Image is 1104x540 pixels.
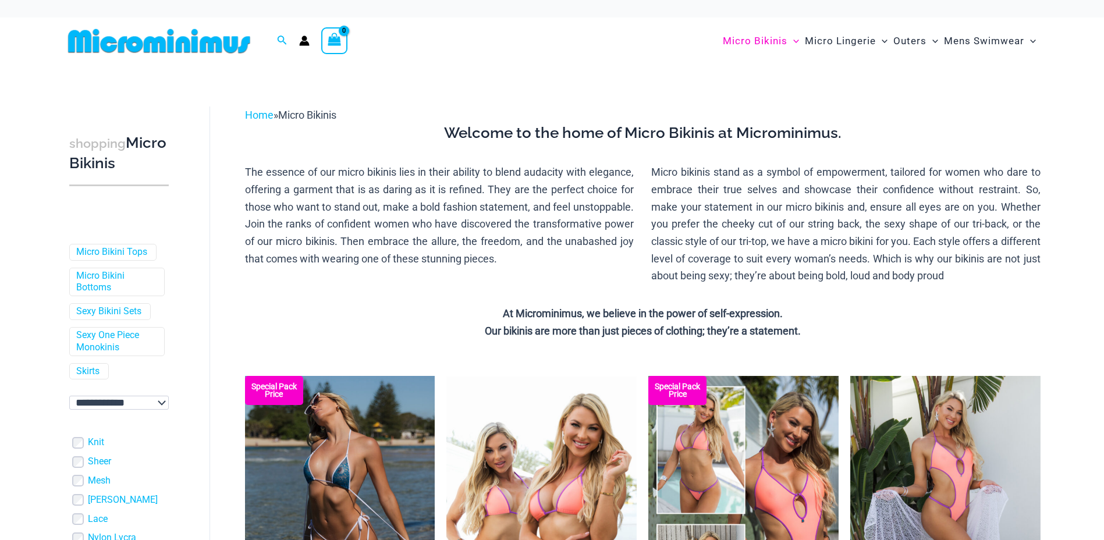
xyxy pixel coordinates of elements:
[944,26,1024,56] span: Mens Swimwear
[802,23,890,59] a: Micro LingerieMenu ToggleMenu Toggle
[76,246,147,258] a: Micro Bikini Tops
[723,26,787,56] span: Micro Bikinis
[69,136,126,151] span: shopping
[648,383,707,398] b: Special Pack Price
[941,23,1039,59] a: Mens SwimwearMenu ToggleMenu Toggle
[787,26,799,56] span: Menu Toggle
[893,26,926,56] span: Outers
[76,329,155,354] a: Sexy One Piece Monokinis
[76,305,141,318] a: Sexy Bikini Sets
[876,26,888,56] span: Menu Toggle
[926,26,938,56] span: Menu Toggle
[245,109,336,121] span: »
[321,27,348,54] a: View Shopping Cart, empty
[503,307,783,319] strong: At Microminimus, we believe in the power of self-expression.
[88,436,104,449] a: Knit
[69,133,169,173] h3: Micro Bikinis
[76,270,155,294] a: Micro Bikini Bottoms
[245,164,634,267] p: The essence of our micro bikinis lies in their ability to blend audacity with elegance, offering ...
[245,123,1041,143] h3: Welcome to the home of Micro Bikinis at Microminimus.
[485,325,801,337] strong: Our bikinis are more than just pieces of clothing; they’re a statement.
[88,513,108,525] a: Lace
[278,109,336,121] span: Micro Bikinis
[88,456,111,468] a: Sheer
[277,34,287,48] a: Search icon link
[890,23,941,59] a: OutersMenu ToggleMenu Toggle
[88,475,111,487] a: Mesh
[69,396,169,410] select: wpc-taxonomy-pa_color-745982
[245,383,303,398] b: Special Pack Price
[718,22,1041,61] nav: Site Navigation
[805,26,876,56] span: Micro Lingerie
[720,23,802,59] a: Micro BikinisMenu ToggleMenu Toggle
[299,35,310,46] a: Account icon link
[88,494,158,506] a: [PERSON_NAME]
[651,164,1041,285] p: Micro bikinis stand as a symbol of empowerment, tailored for women who dare to embrace their true...
[245,109,274,121] a: Home
[1024,26,1036,56] span: Menu Toggle
[76,365,100,378] a: Skirts
[63,28,255,54] img: MM SHOP LOGO FLAT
